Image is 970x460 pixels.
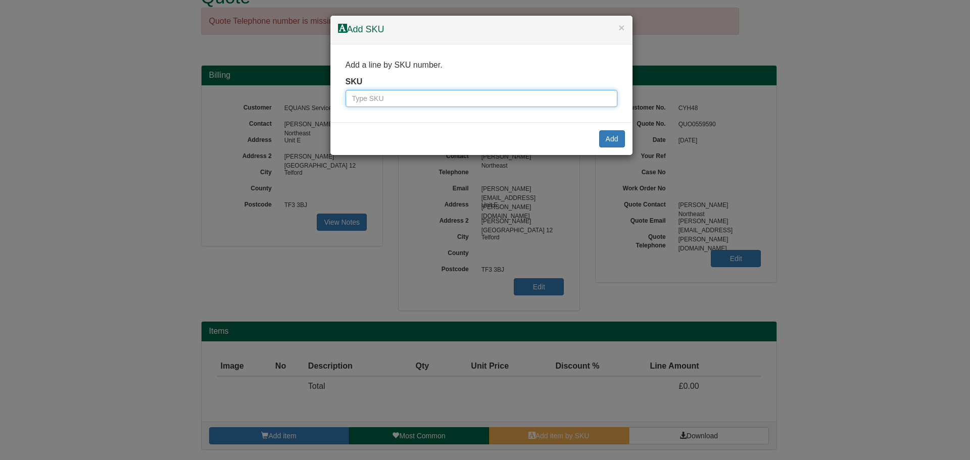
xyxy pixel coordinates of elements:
h4: Add SKU [338,23,625,36]
input: Type SKU [346,90,617,107]
p: Add a line by SKU number. [346,60,617,71]
button: Add [599,130,625,147]
label: SKU [346,76,363,88]
button: × [618,22,624,33]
